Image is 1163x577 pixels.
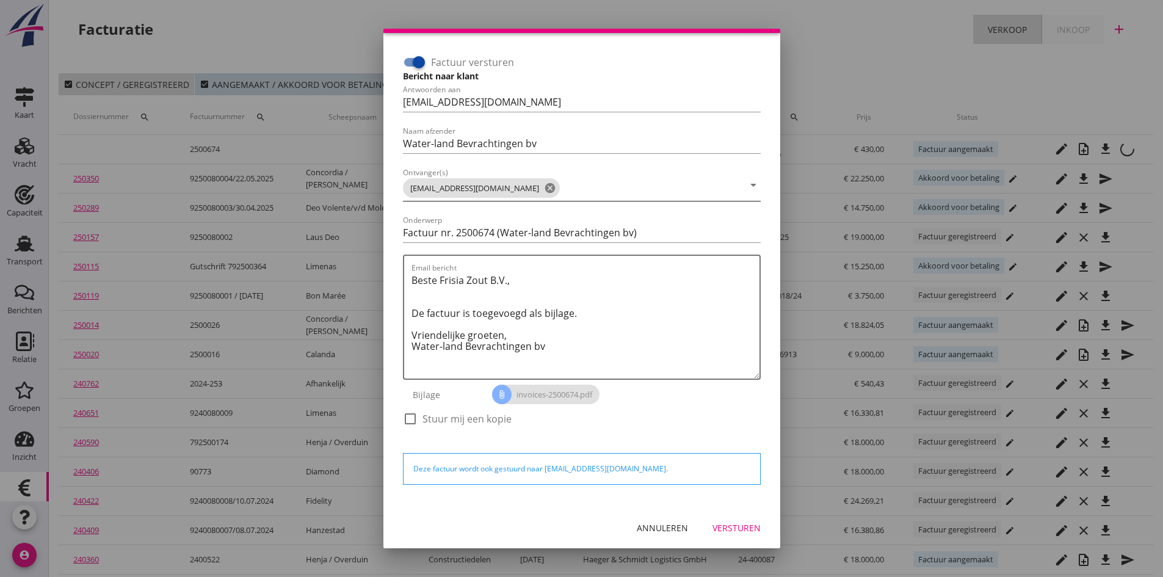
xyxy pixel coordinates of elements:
input: Antwoorden aan [403,92,761,112]
i: arrow_drop_down [746,178,761,192]
textarea: Email bericht [411,270,759,379]
label: Factuur versturen [431,56,514,68]
div: Deze factuur wordt ook gestuurd naar [EMAIL_ADDRESS][DOMAIN_NAME]. [413,463,750,474]
h3: Bericht naar klant [403,70,761,82]
div: Versturen [712,521,761,534]
input: Ontvanger(s) [562,178,744,198]
button: Annuleren [627,517,698,539]
input: Onderwerp [403,223,761,242]
span: invoices-2500674.pdf [492,385,600,404]
i: cancel [544,182,556,194]
div: Annuleren [637,521,688,534]
div: Bijlage [403,380,493,409]
span: [EMAIL_ADDRESS][DOMAIN_NAME] [403,178,560,198]
input: Naam afzender [403,134,761,153]
button: Versturen [703,517,770,539]
label: Stuur mij een kopie [422,413,512,425]
i: attach_file [492,385,512,404]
